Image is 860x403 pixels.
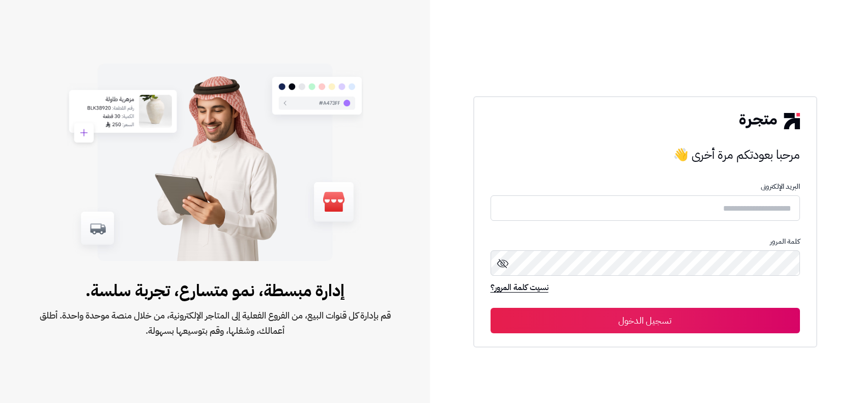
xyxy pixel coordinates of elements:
a: نسيت كلمة المرور؟ [491,281,549,296]
p: كلمة المرور [491,238,800,246]
span: قم بإدارة كل قنوات البيع، من الفروع الفعلية إلى المتاجر الإلكترونية، من خلال منصة موحدة واحدة. أط... [33,308,397,338]
span: إدارة مبسطة، نمو متسارع، تجربة سلسة. [33,278,397,303]
h3: مرحبا بعودتكم مرة أخرى 👋 [491,145,800,165]
img: logo-2.png [739,113,799,129]
button: تسجيل الدخول [491,308,800,333]
p: البريد الإلكترونى [491,183,800,191]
